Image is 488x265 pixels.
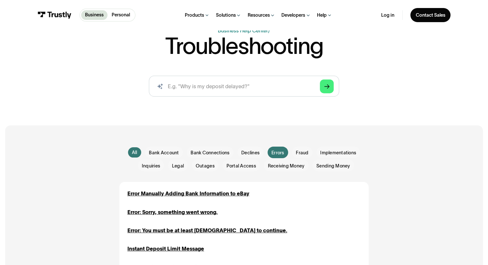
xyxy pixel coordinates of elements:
[410,8,450,22] a: Contact Sales
[132,149,137,156] div: All
[10,17,15,22] img: website_grey.svg
[216,12,236,18] div: Solutions
[38,12,72,19] img: Trustly Logo
[127,227,287,235] a: Error: You must be at least [DEMOGRAPHIC_DATA] to continue.
[165,34,323,57] h1: Troubleshooting
[10,10,15,15] img: logo_orange.svg
[316,163,350,169] span: Sending Money
[191,150,229,156] span: Bank Connections
[415,12,445,18] div: Contact Sales
[127,245,204,253] a: Instant Deposit Limit Message
[70,38,110,42] div: Keywords op verkeer
[149,76,339,97] form: Search
[127,208,218,216] a: Error: Sorry, something went wrong.
[112,12,130,18] p: Personal
[81,10,108,20] a: Business
[18,10,31,15] div: v 4.0.25
[241,150,260,156] span: Declines
[281,12,305,18] div: Developers
[296,150,308,156] span: Fraud
[128,147,141,158] a: All
[142,163,160,169] span: Inquiries
[63,37,68,42] img: tab_keywords_by_traffic_grey.svg
[226,163,256,169] span: Portal Access
[247,12,270,18] div: Resources
[271,150,284,156] span: Errors
[218,28,268,33] a: Business Help Center
[268,163,305,169] span: Receiving Money
[18,37,23,42] img: tab_domain_overview_orange.svg
[172,163,184,169] span: Legal
[85,12,104,18] p: Business
[17,17,71,22] div: Domein: [DOMAIN_NAME]
[196,163,215,169] span: Outages
[127,190,249,198] a: Error Manually Adding Bank Information to eBay
[317,12,327,18] div: Help
[107,10,134,20] a: Personal
[381,12,394,18] a: Log in
[268,28,270,33] div: /
[320,150,356,156] span: Implementations
[149,150,179,156] span: Bank Account
[149,76,339,97] input: search
[119,147,368,172] form: Email Form
[25,38,56,42] div: Domeinoverzicht
[185,12,204,18] div: Products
